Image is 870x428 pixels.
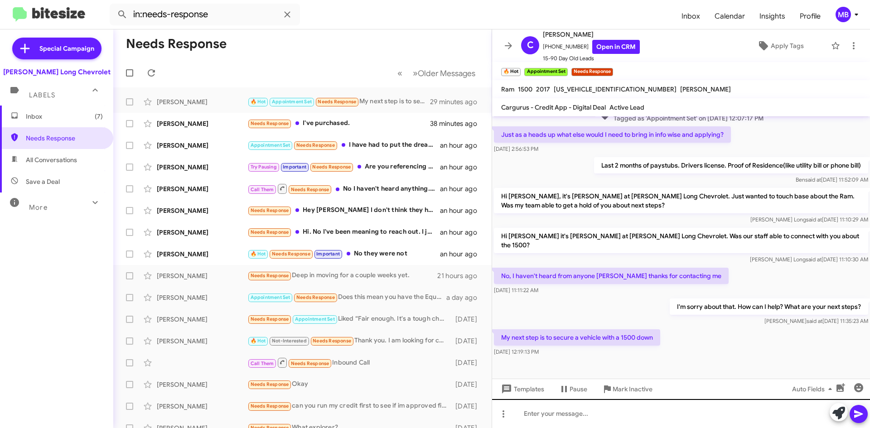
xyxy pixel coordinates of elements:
[247,336,451,346] div: Thank you. I am looking for chevy or gmc 2020 or newer. My truck is well maintained and i would b...
[247,227,440,237] div: Hi. No I've been meaning to reach out. I just been busy
[413,67,418,79] span: »
[594,157,868,173] p: Last 2 months of paystubs. Drivers license. Proof of Residence(like utility bill or phone bill)
[446,293,484,302] div: a day ago
[295,316,335,322] span: Appointment Set
[272,99,312,105] span: Appointment Set
[251,361,274,366] span: Call Them
[157,250,247,259] div: [PERSON_NAME]
[251,120,289,126] span: Needs Response
[836,7,851,22] div: MB
[251,229,289,235] span: Needs Response
[524,68,567,76] small: Appointment Set
[272,251,310,257] span: Needs Response
[95,112,103,121] span: (7)
[674,3,707,29] a: Inbox
[157,228,247,237] div: [PERSON_NAME]
[594,381,660,397] button: Mark Inactive
[792,381,836,397] span: Auto Fields
[318,99,356,105] span: Needs Response
[494,348,539,355] span: [DATE] 12:19:13 PM
[3,67,111,77] div: [PERSON_NAME] Long Chevrolet
[785,381,843,397] button: Auto Fields
[793,3,828,29] a: Profile
[157,271,247,280] div: [PERSON_NAME]
[247,96,430,107] div: My next step is to secure a vehicle with a 1500 down
[392,64,481,82] nav: Page navigation example
[251,142,290,148] span: Appointment Set
[796,176,868,183] span: Ben [DATE] 11:52:09 AM
[157,119,247,128] div: [PERSON_NAME]
[609,103,644,111] span: Active Lead
[451,380,484,389] div: [DATE]
[247,183,440,194] div: No I haven't heard anything. also you should be having contact with [PERSON_NAME] via text. [PHON...
[26,177,60,186] span: Save a Deal
[418,68,475,78] span: Older Messages
[316,251,340,257] span: Important
[247,357,451,368] div: Inbound Call
[752,3,793,29] a: Insights
[291,187,329,192] span: Needs Response
[272,338,307,344] span: Not-Interested
[157,380,247,389] div: [PERSON_NAME]
[29,91,55,99] span: Labels
[437,271,484,280] div: 21 hours ago
[157,206,247,215] div: [PERSON_NAME]
[251,251,266,257] span: 🔥 Hot
[430,119,484,128] div: 38 minutes ago
[251,294,290,300] span: Appointment Set
[157,337,247,346] div: [PERSON_NAME]
[407,64,481,82] button: Next
[707,3,752,29] a: Calendar
[283,164,306,170] span: Important
[26,155,77,164] span: All Conversations
[296,142,335,148] span: Needs Response
[543,54,640,63] span: 15-90 Day Old Leads
[157,402,247,411] div: [PERSON_NAME]
[157,184,247,193] div: [PERSON_NAME]
[494,145,538,152] span: [DATE] 2:56:53 PM
[451,358,484,367] div: [DATE]
[492,381,551,397] button: Templates
[543,29,640,40] span: [PERSON_NAME]
[536,85,550,93] span: 2017
[764,317,868,324] span: [PERSON_NAME] [DATE] 11:35:23 AM
[440,184,484,193] div: an hour ago
[451,402,484,411] div: [DATE]
[251,381,289,387] span: Needs Response
[501,85,514,93] span: Ram
[247,140,440,150] div: I have had to put the dream on hold temporarily. I will be in touch as soon as that changes.
[247,205,440,216] div: Hey [PERSON_NAME] I don't think they have. What's up?
[806,256,822,263] span: said at
[29,203,48,212] span: More
[494,126,731,143] p: Just as a heads up what else would I need to bring in info wise and applying?
[247,249,440,259] div: No they were not
[518,85,532,93] span: 1500
[543,40,640,54] span: [PHONE_NUMBER]
[251,99,266,105] span: 🔥 Hot
[554,85,677,93] span: [US_VEHICLE_IDENTIFICATION_NUMBER]
[291,361,329,366] span: Needs Response
[670,298,868,315] p: I'm sorry about that. How can I help? What are your next steps?
[157,315,247,324] div: [PERSON_NAME]
[157,293,247,302] div: [PERSON_NAME]
[247,379,451,390] div: Okay
[499,381,544,397] span: Templates
[126,37,227,51] h1: Needs Response
[251,316,289,322] span: Needs Response
[501,68,521,76] small: 🔥 Hot
[430,97,484,106] div: 29 minutes ago
[247,162,440,172] div: Are you referencing the conversation above? I haven't heard anything from anyone.
[251,164,277,170] span: Try Pausing
[451,315,484,324] div: [DATE]
[527,38,534,53] span: C
[551,381,594,397] button: Pause
[26,134,103,143] span: Needs Response
[750,256,868,263] span: [PERSON_NAME] Long [DATE] 11:10:30 AM
[771,38,804,54] span: Apply Tags
[613,381,652,397] span: Mark Inactive
[247,314,451,324] div: Liked “Fair enough. It's a tough choice and it all depends on what you're looking for.”
[828,7,860,22] button: MB
[312,164,351,170] span: Needs Response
